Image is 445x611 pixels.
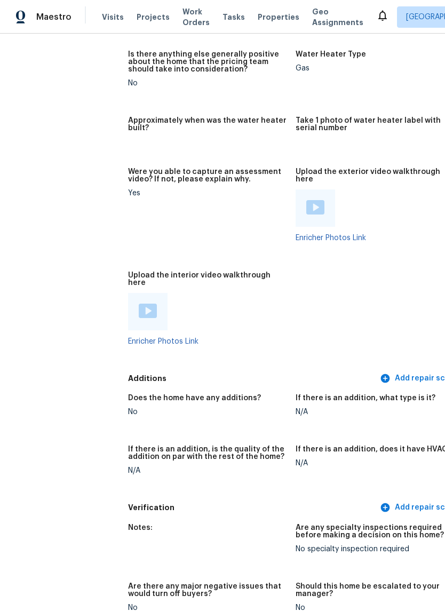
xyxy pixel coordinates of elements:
[128,117,287,132] h5: Approximately when was the water heater built?
[128,189,287,197] div: Yes
[128,80,287,87] div: No
[128,467,287,474] div: N/A
[139,304,157,318] img: Play Video
[128,408,287,416] div: No
[296,394,435,402] h5: If there is an addition, what type is it?
[128,338,198,345] a: Enricher Photos Link
[128,502,378,513] h5: Verification
[128,524,153,531] h5: Notes:
[306,200,324,216] a: Play Video
[36,12,71,22] span: Maestro
[306,200,324,215] img: Play Video
[182,6,210,28] span: Work Orders
[312,6,363,28] span: Geo Assignments
[137,12,170,22] span: Projects
[258,12,299,22] span: Properties
[296,234,366,242] a: Enricher Photos Link
[128,394,261,402] h5: Does the home have any additions?
[128,373,378,384] h5: Additions
[139,304,157,320] a: Play Video
[128,446,287,461] h5: If there is an addition, is the quality of the addition on par with the rest of the home?
[128,51,287,73] h5: Is there anything else generally positive about the home that the pricing team should take into c...
[222,13,245,21] span: Tasks
[128,168,287,183] h5: Were you able to capture an assessment video? If not, please explain why.
[296,51,366,58] h5: Water Heater Type
[128,272,287,287] h5: Upload the interior video walkthrough here
[128,583,287,598] h5: Are there any major negative issues that would turn off buyers?
[102,12,124,22] span: Visits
